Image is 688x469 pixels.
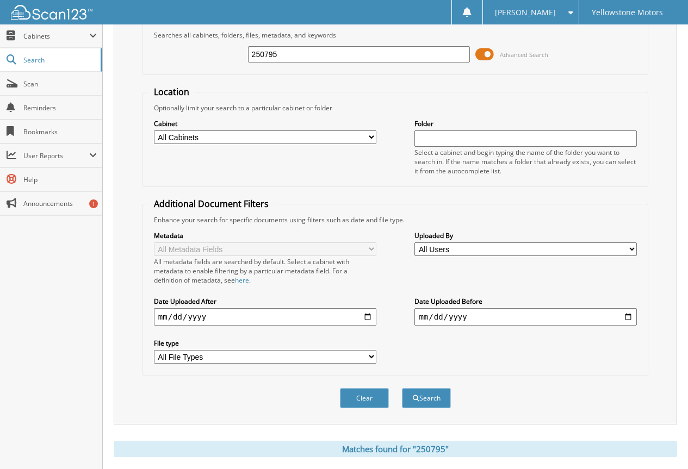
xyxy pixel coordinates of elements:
div: Select a cabinet and begin typing the name of the folder you want to search in. If the name match... [414,148,637,176]
div: All metadata fields are searched by default. Select a cabinet with metadata to enable filtering b... [154,257,376,285]
div: 1 [89,199,98,208]
input: end [414,308,637,326]
label: Date Uploaded Before [414,297,637,306]
span: Scan [23,79,97,89]
label: Date Uploaded After [154,297,376,306]
span: Search [23,55,95,65]
span: Reminders [23,103,97,112]
legend: Location [148,86,195,98]
legend: Additional Document Filters [148,198,274,210]
input: start [154,308,376,326]
span: Bookmarks [23,127,97,136]
span: Cabinets [23,32,89,41]
a: here [235,276,249,285]
label: Cabinet [154,119,376,128]
div: Matches found for "250795" [114,441,677,457]
div: Searches all cabinets, folders, files, metadata, and keywords [148,30,642,40]
button: Clear [340,388,389,408]
span: Advanced Search [500,51,548,59]
label: Folder [414,119,637,128]
label: File type [154,339,376,348]
span: Help [23,175,97,184]
span: Yellowstone Motors [592,9,663,16]
button: Search [402,388,451,408]
span: Announcements [23,199,97,208]
div: Optionally limit your search to a particular cabinet or folder [148,103,642,112]
span: User Reports [23,151,89,160]
div: Enhance your search for specific documents using filters such as date and file type. [148,215,642,224]
span: [PERSON_NAME] [495,9,556,16]
img: scan123-logo-white.svg [11,5,92,20]
label: Uploaded By [414,231,637,240]
label: Metadata [154,231,376,240]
